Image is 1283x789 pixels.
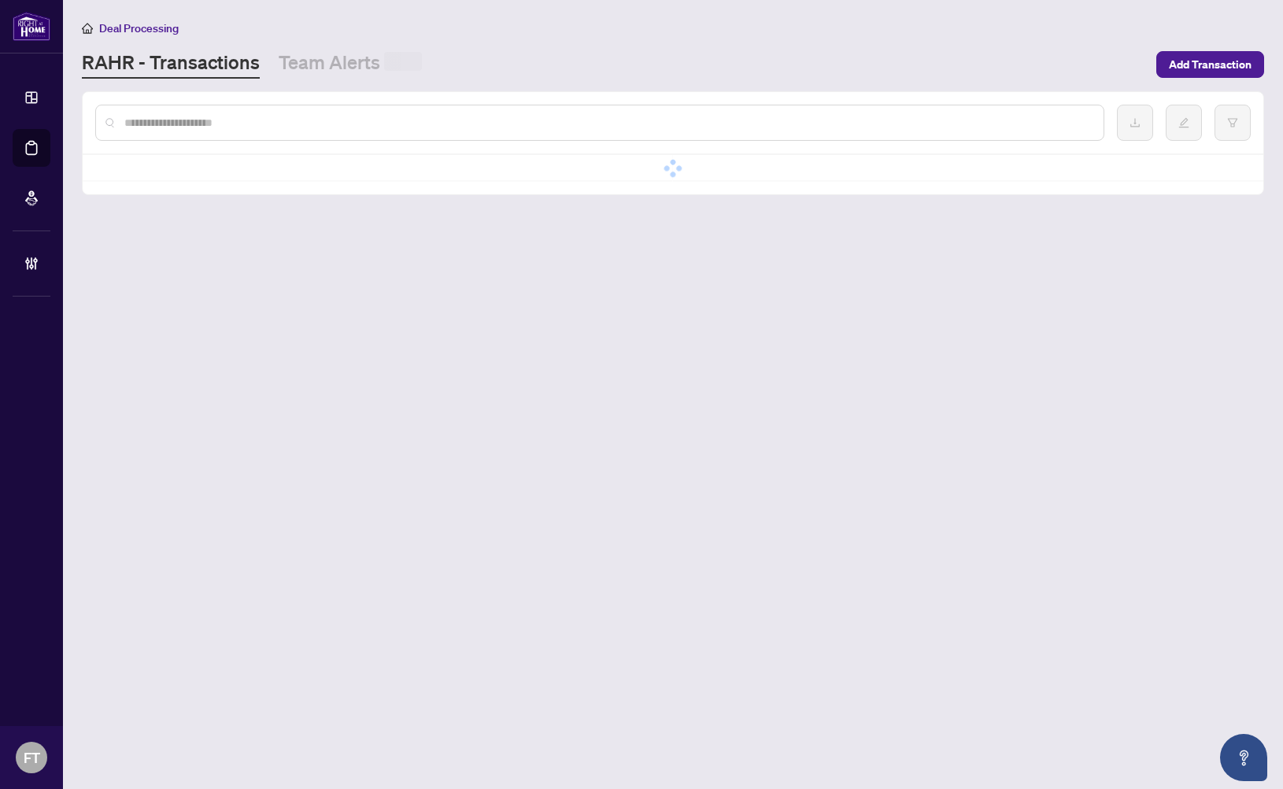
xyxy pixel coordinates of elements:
[24,747,40,769] span: FT
[99,21,179,35] span: Deal Processing
[13,12,50,41] img: logo
[82,50,260,79] a: RAHR - Transactions
[279,50,422,79] a: Team Alerts
[1220,734,1267,781] button: Open asap
[82,23,93,34] span: home
[1215,105,1251,141] button: filter
[1117,105,1153,141] button: download
[1169,52,1252,77] span: Add Transaction
[1166,105,1202,141] button: edit
[1156,51,1264,78] button: Add Transaction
